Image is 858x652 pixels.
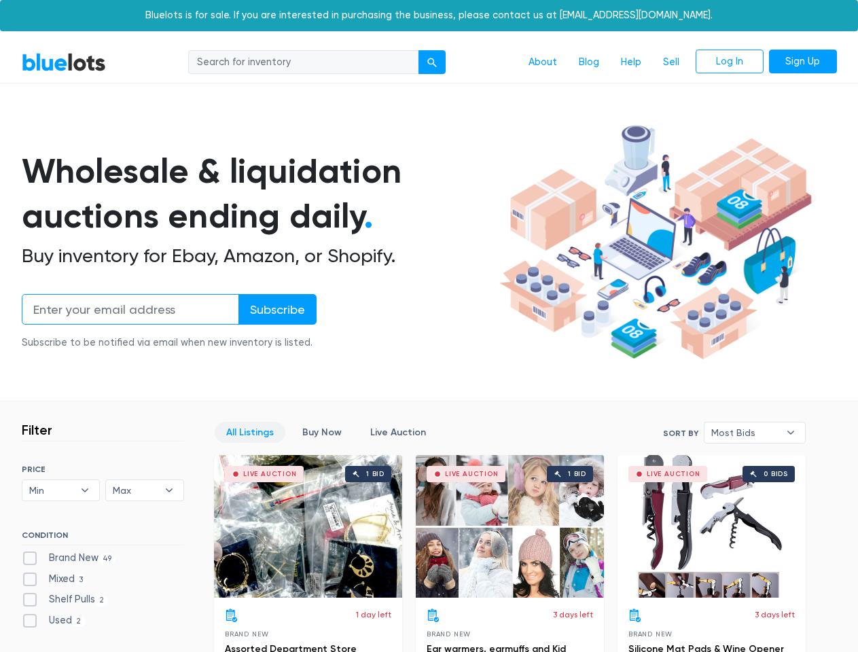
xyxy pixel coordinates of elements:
label: Sort By [663,427,698,439]
h1: Wholesale & liquidation auctions ending daily [22,149,495,239]
b: ▾ [776,422,805,443]
span: 2 [72,616,86,627]
a: Buy Now [291,422,353,443]
label: Shelf Pulls [22,592,109,607]
p: 3 days left [553,609,593,621]
div: 0 bids [764,471,788,477]
span: 49 [99,554,116,564]
span: Brand New [225,630,269,638]
img: hero-ee84e7d0318cb26816c560f6b4441b76977f77a177738b4e94f68c95b2b83dbb.png [495,119,817,366]
a: Help [610,50,652,75]
a: Blog [568,50,610,75]
p: 3 days left [755,609,795,621]
a: Sign Up [769,50,837,74]
h2: Buy inventory for Ebay, Amazon, or Shopify. [22,244,495,268]
input: Enter your email address [22,294,239,325]
span: Brand New [427,630,471,638]
label: Used [22,613,86,628]
span: 2 [95,596,109,606]
input: Subscribe [238,294,317,325]
a: Live Auction [359,422,437,443]
a: Sell [652,50,690,75]
label: Mixed [22,572,88,587]
a: Live Auction 0 bids [618,455,806,598]
div: Live Auction [445,471,499,477]
span: . [364,196,373,236]
div: Subscribe to be notified via email when new inventory is listed. [22,336,317,350]
a: Log In [696,50,764,74]
b: ▾ [71,480,99,501]
div: Live Auction [243,471,297,477]
a: About [518,50,568,75]
span: Min [29,480,74,501]
div: 1 bid [568,471,586,477]
div: 1 bid [366,471,385,477]
a: Live Auction 1 bid [416,455,604,598]
div: Live Auction [647,471,700,477]
span: Max [113,480,158,501]
h6: PRICE [22,465,184,474]
a: BlueLots [22,52,106,72]
label: Brand New [22,551,116,566]
span: Brand New [628,630,673,638]
a: All Listings [215,422,285,443]
span: 3 [75,575,88,585]
a: Live Auction 1 bid [214,455,402,598]
b: ▾ [155,480,183,501]
h6: CONDITION [22,530,184,545]
p: 1 day left [356,609,391,621]
h3: Filter [22,422,52,438]
input: Search for inventory [188,50,419,75]
span: Most Bids [711,422,779,443]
